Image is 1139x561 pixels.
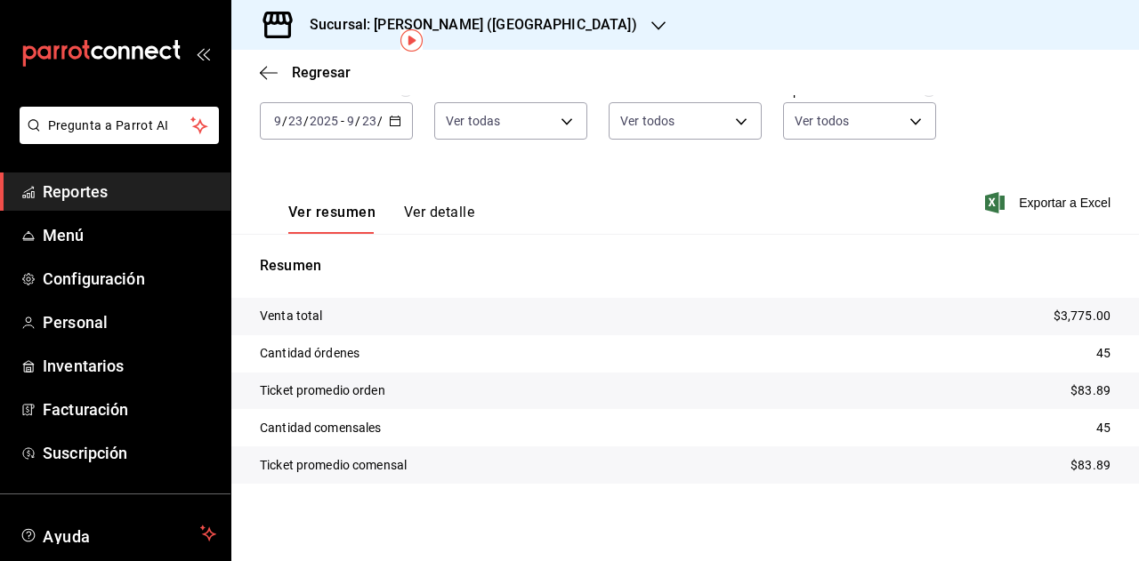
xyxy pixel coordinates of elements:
[260,381,385,400] p: Ticket promedio orden
[295,14,637,36] h3: Sucursal: [PERSON_NAME] ([GEOGRAPHIC_DATA])
[1070,456,1111,475] p: $83.89
[260,419,382,437] p: Cantidad comensales
[48,116,191,135] span: Pregunta a Parrot AI
[196,46,210,60] button: open_drawer_menu
[260,84,413,97] label: Fecha
[361,114,377,128] input: --
[260,307,322,325] p: Venta total
[20,107,219,144] button: Pregunta a Parrot AI
[43,523,193,544] span: Ayuda
[288,204,474,234] div: navigation tabs
[43,397,216,421] span: Facturación
[43,310,216,334] span: Personal
[1096,344,1111,363] p: 45
[260,456,407,475] p: Ticket promedio comensal
[260,255,1111,276] p: Resumen
[12,129,219,148] a: Pregunta a Parrot AI
[292,64,351,81] span: Regresar
[346,114,355,128] input: --
[282,114,287,128] span: /
[377,114,383,128] span: /
[620,112,675,130] span: Ver todos
[273,114,282,128] input: --
[260,344,359,363] p: Cantidad órdenes
[1096,419,1111,437] p: 45
[795,112,849,130] span: Ver todos
[355,114,360,128] span: /
[43,354,216,378] span: Inventarios
[260,64,351,81] button: Regresar
[989,192,1111,213] button: Exportar a Excel
[309,114,339,128] input: ----
[446,112,500,130] span: Ver todas
[1054,307,1111,325] p: $3,775.00
[43,267,216,291] span: Configuración
[400,29,423,52] img: Tooltip marker
[287,114,303,128] input: --
[404,204,474,234] button: Ver detalle
[1070,381,1111,400] p: $83.89
[341,114,344,128] span: -
[43,441,216,465] span: Suscripción
[303,114,309,128] span: /
[43,223,216,247] span: Menú
[43,180,216,204] span: Reportes
[288,204,376,234] button: Ver resumen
